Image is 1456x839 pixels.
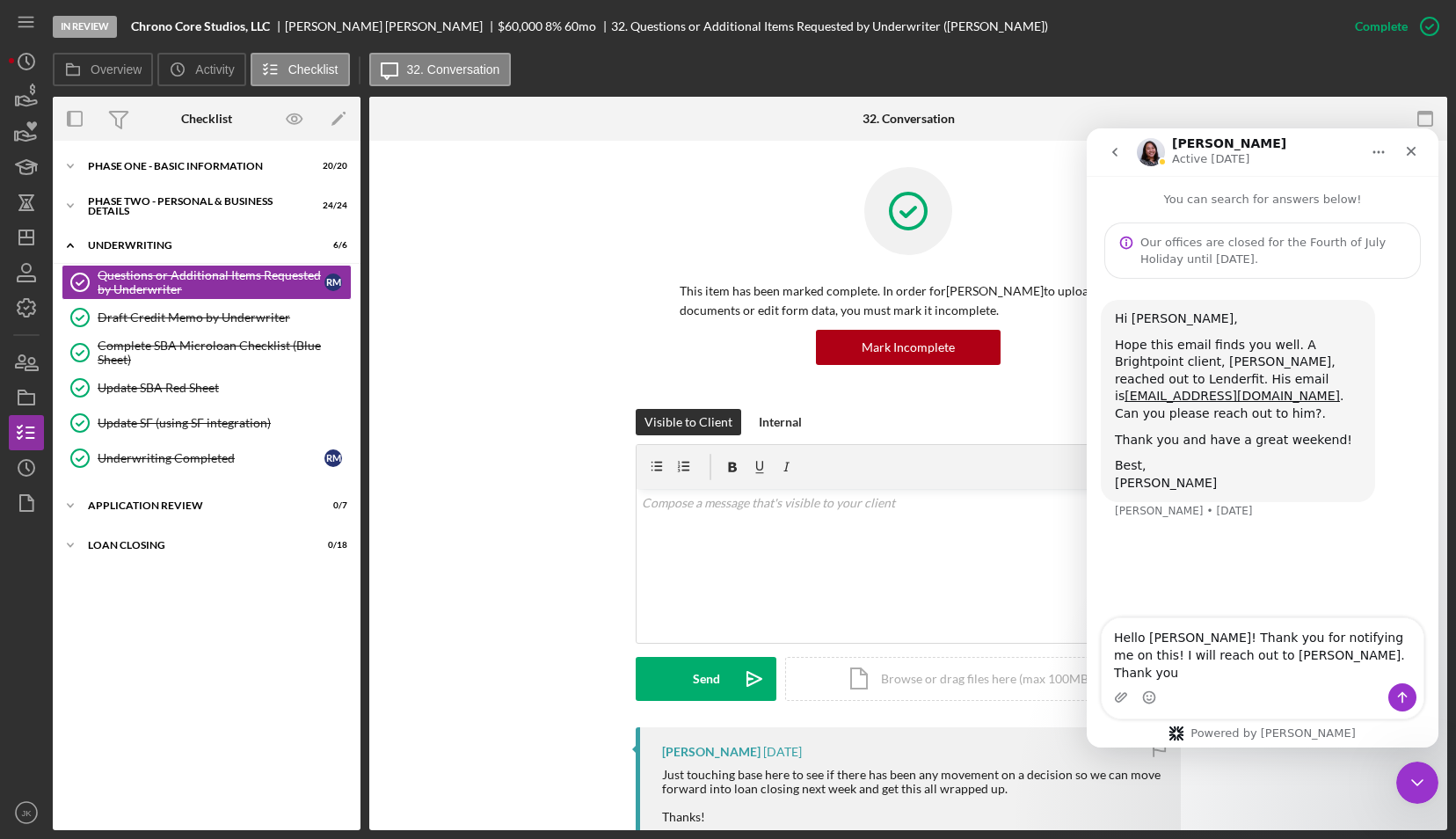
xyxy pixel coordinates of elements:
[750,409,811,435] button: Internal
[316,540,347,551] div: 0 / 18
[157,53,245,86] button: Activity
[763,745,802,759] time: 2025-10-03 15:24
[98,268,324,296] div: Questions or Additional Items Requested by Underwriter
[636,409,741,435] button: Visible to Client
[98,416,351,430] div: Update SF (using SF integration)
[98,310,351,325] div: Draft Credit Memo by Underwriter
[88,540,303,551] div: Loan Closing
[88,500,303,511] div: Application Review
[316,500,347,511] div: 0 / 7
[62,405,352,441] a: Update SF (using SF integration)
[1396,762,1438,804] iframe: Intercom live chat
[816,330,1001,365] button: Mark Incomplete
[316,161,347,171] div: 20 / 20
[862,330,955,365] div: Mark Incomplete
[316,201,347,211] div: 24 / 24
[131,19,270,33] b: Chrono Core Studios, LLC
[53,53,153,86] button: Overview
[9,795,44,830] button: JK
[693,657,720,701] div: Send
[324,449,342,467] div: R M
[88,240,303,251] div: Underwriting
[498,18,542,33] span: $60,000
[195,62,234,77] label: Activity
[1087,128,1438,748] iframe: Intercom live chat
[644,409,732,435] div: Visible to Client
[545,19,562,33] div: 8 %
[98,451,324,465] div: Underwriting Completed
[62,335,352,370] a: Complete SBA Microloan Checklist (Blue Sheet)
[62,370,352,405] a: Update SBA Red Sheet
[288,62,339,77] label: Checklist
[181,112,232,126] div: Checklist
[863,112,955,126] div: 32. Conversation
[88,161,303,171] div: Phase One - Basic Information
[316,240,347,251] div: 6 / 6
[88,196,303,216] div: PHASE TWO - PERSONAL & BUSINESS DETAILS
[636,657,776,701] button: Send
[285,19,498,33] div: [PERSON_NAME] [PERSON_NAME]
[21,808,32,818] text: JK
[662,745,761,759] div: [PERSON_NAME]
[98,381,351,395] div: Update SBA Red Sheet
[564,19,596,33] div: 60 mo
[251,53,350,86] button: Checklist
[611,19,1048,33] div: 32. Questions or Additional Items Requested by Underwriter ([PERSON_NAME])
[62,441,352,476] a: Underwriting CompletedRM
[407,62,500,77] label: 32. Conversation
[680,281,1137,321] p: This item has been marked complete. In order for [PERSON_NAME] to upload documents or edit form d...
[759,409,802,435] div: Internal
[53,16,117,38] div: In Review
[1337,9,1447,44] button: Complete
[662,768,1163,824] div: Just touching base here to see if there has been any movement on a decision so we can move forwar...
[62,265,352,300] a: Questions or Additional Items Requested by UnderwriterRM
[98,339,351,367] div: Complete SBA Microloan Checklist (Blue Sheet)
[62,300,352,335] a: Draft Credit Memo by Underwriter
[369,53,512,86] button: 32. Conversation
[324,274,342,291] div: R M
[1355,9,1408,44] div: Complete
[91,62,142,77] label: Overview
